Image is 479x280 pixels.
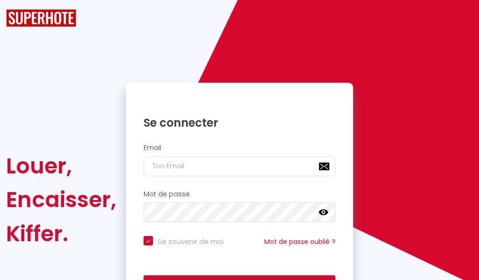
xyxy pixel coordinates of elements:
[144,115,335,130] h1: Se connecter
[144,157,335,176] input: Ton Email
[144,144,335,152] h2: Email
[264,237,335,246] a: Mot de passe oublié ?
[6,183,116,216] div: Encaisser,
[144,190,335,198] h2: Mot de passe
[6,217,116,251] div: Kiffer.
[6,149,116,183] div: Louer,
[6,9,76,27] img: SuperHote logo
